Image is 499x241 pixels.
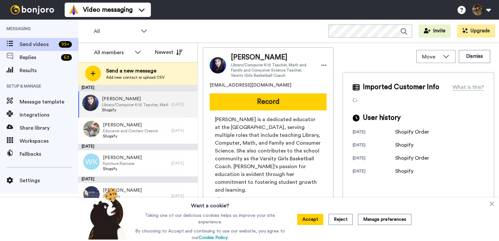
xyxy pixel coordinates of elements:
img: bj-logo-header-white.svg [8,5,57,14]
span: Library/Computer K-12 Teacher, Math and Family and Consumer Science Teacher, Varsity Girls Basket... [231,62,314,78]
span: Add new contact or upload CSV [106,75,165,80]
span: Library/Computer K-12 Teacher, Math and Family and Consumer Science Teacher, Varsity Girls Basket... [102,102,168,107]
span: Linkedin : [225,197,243,203]
span: [EMAIL_ADDRESS][DOMAIN_NAME] [210,82,291,88]
span: [PERSON_NAME] [103,187,142,194]
div: Shopify [395,141,428,149]
span: [PERSON_NAME] [103,122,158,128]
span: Send a new message [106,67,165,75]
div: [DATE] [78,144,198,150]
span: [PERSON_NAME] is a dedicated educator at the [GEOGRAPHIC_DATA], serving multiple roles that inclu... [215,116,321,194]
span: Settings [20,177,78,185]
span: Replies [20,54,58,61]
div: All members [94,49,131,56]
div: [DATE] [353,155,395,162]
span: Shopify [103,166,142,171]
span: User history [363,113,401,123]
button: Upgrade [457,24,495,38]
img: Image of Angela Detwiler [210,57,226,73]
div: 63 [61,54,72,61]
div: [DATE] [78,176,198,183]
span: Imported Customer Info [363,82,439,92]
span: Educator and Content Creator [103,128,158,134]
span: Results [20,67,78,74]
button: Dismiss [459,50,490,63]
p: Taking one of our delicious cookies helps us improve your site experience. [134,212,287,225]
p: By choosing to Accept and continuing to use our website, you agree to our . [134,228,287,241]
span: Fallbacks [20,150,78,158]
span: All [94,27,137,35]
div: [DATE] [78,85,198,91]
div: Shopify [395,167,428,175]
span: Furniture Restorer [103,161,142,166]
img: bear-with-cookie.png [82,187,131,240]
span: [PERSON_NAME] [103,154,142,161]
button: Invite [419,24,451,38]
span: Workspaces [20,137,78,145]
div: Shopify Order [395,128,429,136]
span: Video messaging [83,5,133,14]
span: Shopify [103,134,158,139]
div: [DATE] [353,142,395,149]
div: Shopify Order [395,154,429,162]
button: Accept [297,214,323,225]
button: Record [210,93,327,110]
button: Manage preferences [358,214,411,225]
span: Integrations [20,111,78,119]
h3: Want a cookie? [191,198,229,210]
img: vm-color.svg [69,5,79,15]
div: 99 + [59,41,72,48]
img: wk.png [83,153,100,170]
img: 08466d67-984e-40df-b55c-9276af7fe2c0.jpg [82,95,99,111]
button: Newest [150,46,187,59]
span: Send videos [20,40,56,48]
div: [DATE] [171,161,194,166]
div: [DATE] [353,129,395,136]
span: Shopify [102,107,168,113]
div: [DATE] [171,128,194,133]
div: [DATE] [171,102,194,107]
span: Move [422,53,440,61]
img: 7bbdc1fd-2f07-4046-abe9-40a944a6ee3c.jpg [83,186,100,202]
div: What is this? [453,83,484,91]
span: [PERSON_NAME] [231,53,314,62]
span: Message template [20,98,78,106]
div: [DATE] [171,193,194,199]
div: [DATE] [353,169,395,175]
span: [PERSON_NAME] [102,96,168,102]
a: Link [248,197,256,203]
a: Cookie Policy [199,235,228,240]
span: Share library [20,124,78,132]
img: db9d7c95-2c5f-4ccf-9e0d-1f393c16675a.jpg [83,121,100,137]
button: Reject [329,214,353,225]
